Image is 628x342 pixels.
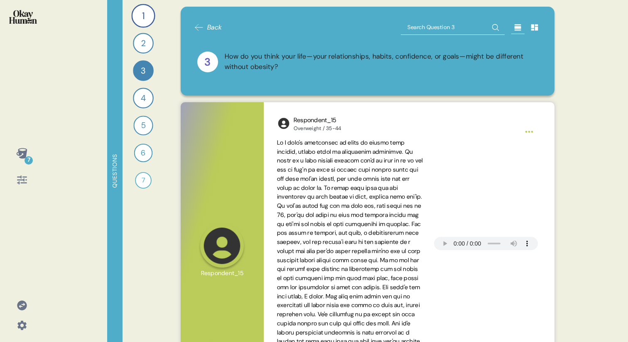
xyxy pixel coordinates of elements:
[135,172,152,189] div: 7
[134,144,153,162] div: 6
[133,60,154,81] div: 3
[9,10,37,24] img: okayhuman.3b1b6348.png
[207,22,222,32] span: Back
[133,88,154,108] div: 4
[225,52,538,72] div: How do you think your life—your relationships, habits, confidence, or goals—might be different wi...
[197,52,218,72] div: 3
[25,156,33,165] div: 7
[131,4,155,27] div: 1
[133,116,153,135] div: 5
[133,33,154,54] div: 2
[401,20,505,35] input: Search Question 3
